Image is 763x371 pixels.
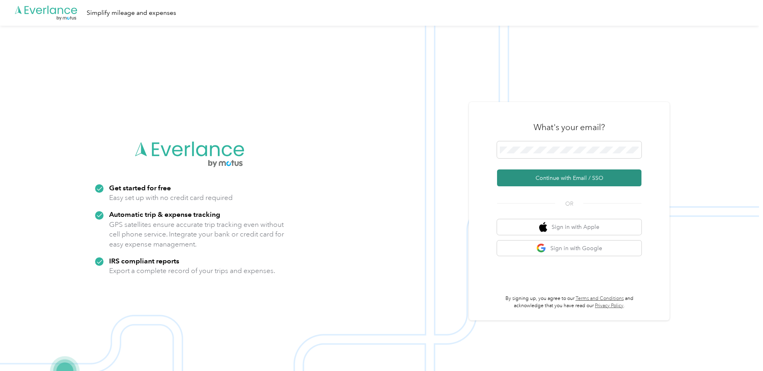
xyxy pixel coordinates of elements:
[109,183,171,192] strong: Get started for free
[497,295,641,309] p: By signing up, you agree to our and acknowledge that you have read our .
[536,243,546,253] img: google logo
[109,220,284,249] p: GPS satellites ensure accurate trip tracking even without cell phone service. Integrate your bank...
[555,200,583,208] span: OR
[595,303,623,309] a: Privacy Policy
[109,266,275,276] p: Export a complete record of your trips and expenses.
[539,222,547,232] img: apple logo
[534,122,605,133] h3: What's your email?
[109,210,220,218] strong: Automatic trip & expense tracking
[497,219,641,235] button: apple logoSign in with Apple
[87,8,176,18] div: Simplify mileage and expenses
[109,257,179,265] strong: IRS compliant reports
[576,296,624,302] a: Terms and Conditions
[497,241,641,256] button: google logoSign in with Google
[497,169,641,186] button: Continue with Email / SSO
[109,193,233,203] p: Easy set up with no credit card required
